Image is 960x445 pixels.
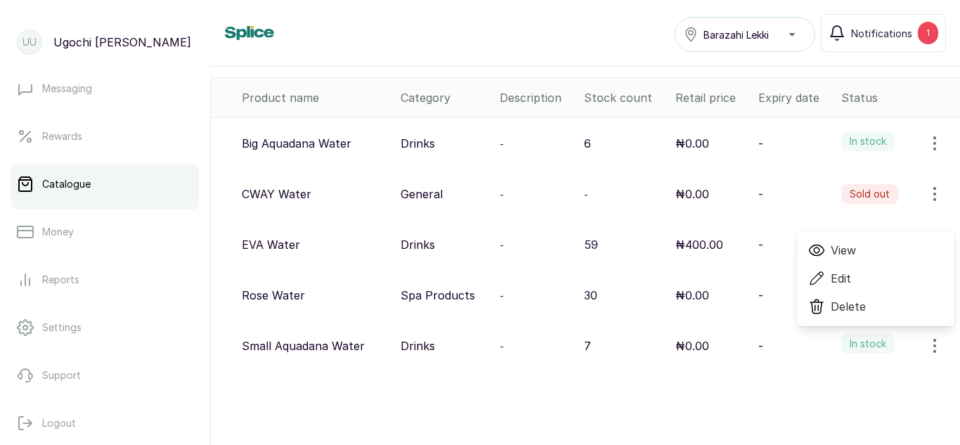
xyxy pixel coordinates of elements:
[11,260,199,299] a: Reports
[584,337,591,354] p: 7
[500,188,504,200] span: -
[42,368,81,382] p: Support
[42,321,82,335] p: Settings
[42,416,76,430] p: Logout
[703,27,769,42] span: Barazahi Lekki
[42,129,82,143] p: Rewards
[675,135,709,152] p: ₦0.00
[675,287,709,304] p: ₦0.00
[758,287,763,304] p: -
[831,242,856,259] span: View
[584,89,664,106] div: Stock count
[242,186,311,202] p: CWAY Water
[821,14,946,52] button: Notifications1
[500,340,504,352] span: -
[11,212,199,252] a: Money
[584,287,597,304] p: 30
[675,89,747,106] div: Retail price
[401,135,435,152] p: Drinks
[11,356,199,395] a: Support
[758,89,831,106] div: Expiry date
[242,135,351,152] p: Big Aquadana Water
[918,22,938,44] div: 1
[500,138,504,150] span: -
[584,236,598,253] p: 59
[758,236,763,253] p: -
[242,89,389,106] div: Product name
[584,188,588,200] span: -
[11,117,199,156] a: Rewards
[841,131,895,151] label: In stock
[11,69,199,108] a: Messaging
[500,290,504,302] span: -
[675,186,709,202] p: ₦0.00
[675,17,815,52] button: Barazahi Lekki
[42,177,91,191] p: Catalogue
[242,287,305,304] p: Rose Water
[53,34,191,51] p: Ugochi [PERSON_NAME]
[401,337,435,354] p: Drinks
[242,337,365,354] p: Small Aquadana Water
[758,186,763,202] p: -
[851,26,912,41] span: Notifications
[401,89,488,106] div: Category
[401,236,435,253] p: Drinks
[675,337,709,354] p: ₦0.00
[500,89,573,106] div: Description
[841,89,954,106] div: Status
[758,337,763,354] p: -
[11,404,199,443] button: Logout
[675,236,723,253] p: ₦400.00
[401,186,443,202] p: General
[11,165,199,204] a: Catalogue
[831,270,851,287] span: Edit
[758,135,763,152] p: -
[42,225,74,239] p: Money
[42,82,92,96] p: Messaging
[841,184,898,204] label: Sold out
[584,135,591,152] p: 6
[11,308,199,347] a: Settings
[831,298,866,315] span: Delete
[42,273,79,287] p: Reports
[22,35,37,49] p: UU
[242,236,300,253] p: EVA Water
[841,334,895,354] label: In stock
[401,287,475,304] p: Spa Products
[500,239,504,251] span: -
